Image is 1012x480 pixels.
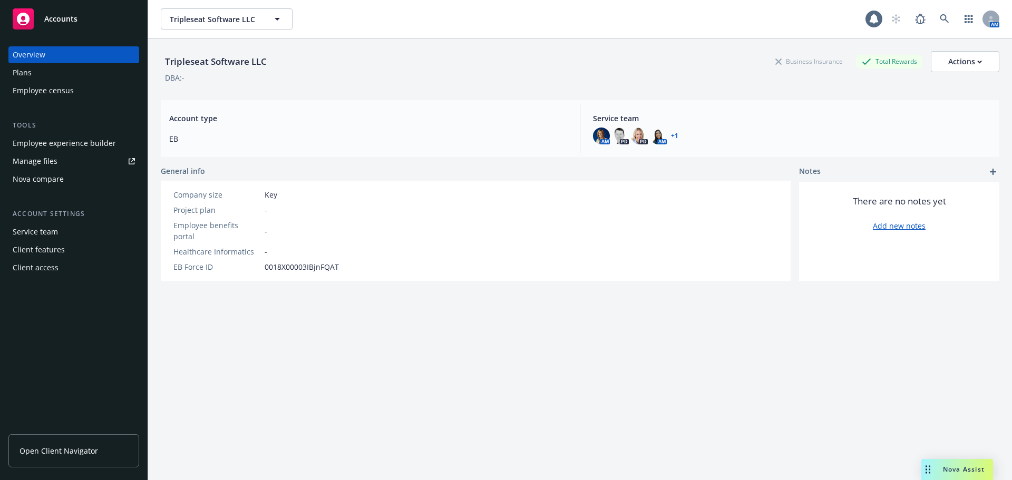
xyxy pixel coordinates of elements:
[8,209,139,219] div: Account settings
[13,259,59,276] div: Client access
[161,55,271,68] div: Tripleseat Software LLC
[173,189,260,200] div: Company size
[650,128,667,144] img: photo
[8,259,139,276] a: Client access
[44,15,77,23] span: Accounts
[161,8,293,30] button: Tripleseat Software LLC
[173,261,260,272] div: EB Force ID
[921,459,993,480] button: Nova Assist
[13,64,32,81] div: Plans
[265,261,339,272] span: 0018X00003IBjnFQAT
[910,8,931,30] a: Report a Bug
[20,445,98,456] span: Open Client Navigator
[169,133,567,144] span: EB
[593,113,991,124] span: Service team
[265,204,267,215] span: -
[8,135,139,152] a: Employee experience builder
[857,55,922,68] div: Total Rewards
[13,153,57,170] div: Manage files
[885,8,907,30] a: Start snowing
[13,171,64,188] div: Nova compare
[770,55,848,68] div: Business Insurance
[13,46,45,63] div: Overview
[173,246,260,257] div: Healthcare Informatics
[934,8,955,30] a: Search
[931,51,999,72] button: Actions
[593,128,610,144] img: photo
[173,204,260,215] div: Project plan
[8,241,139,258] a: Client features
[165,72,184,83] div: DBA: -
[943,465,985,474] span: Nova Assist
[958,8,979,30] a: Switch app
[8,4,139,34] a: Accounts
[161,165,205,177] span: General info
[8,46,139,63] a: Overview
[8,223,139,240] a: Service team
[873,220,926,231] a: Add new notes
[265,226,267,237] span: -
[13,223,58,240] div: Service team
[13,82,74,99] div: Employee census
[799,165,821,178] span: Notes
[987,165,999,178] a: add
[8,82,139,99] a: Employee census
[169,113,567,124] span: Account type
[948,52,982,72] div: Actions
[631,128,648,144] img: photo
[13,135,116,152] div: Employee experience builder
[612,128,629,144] img: photo
[170,14,261,25] span: Tripleseat Software LLC
[8,171,139,188] a: Nova compare
[671,133,678,139] a: +1
[8,120,139,131] div: Tools
[921,459,935,480] div: Drag to move
[173,220,260,242] div: Employee benefits portal
[8,153,139,170] a: Manage files
[265,189,277,200] span: Key
[13,241,65,258] div: Client features
[8,64,139,81] a: Plans
[853,195,946,208] span: There are no notes yet
[265,246,267,257] span: -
